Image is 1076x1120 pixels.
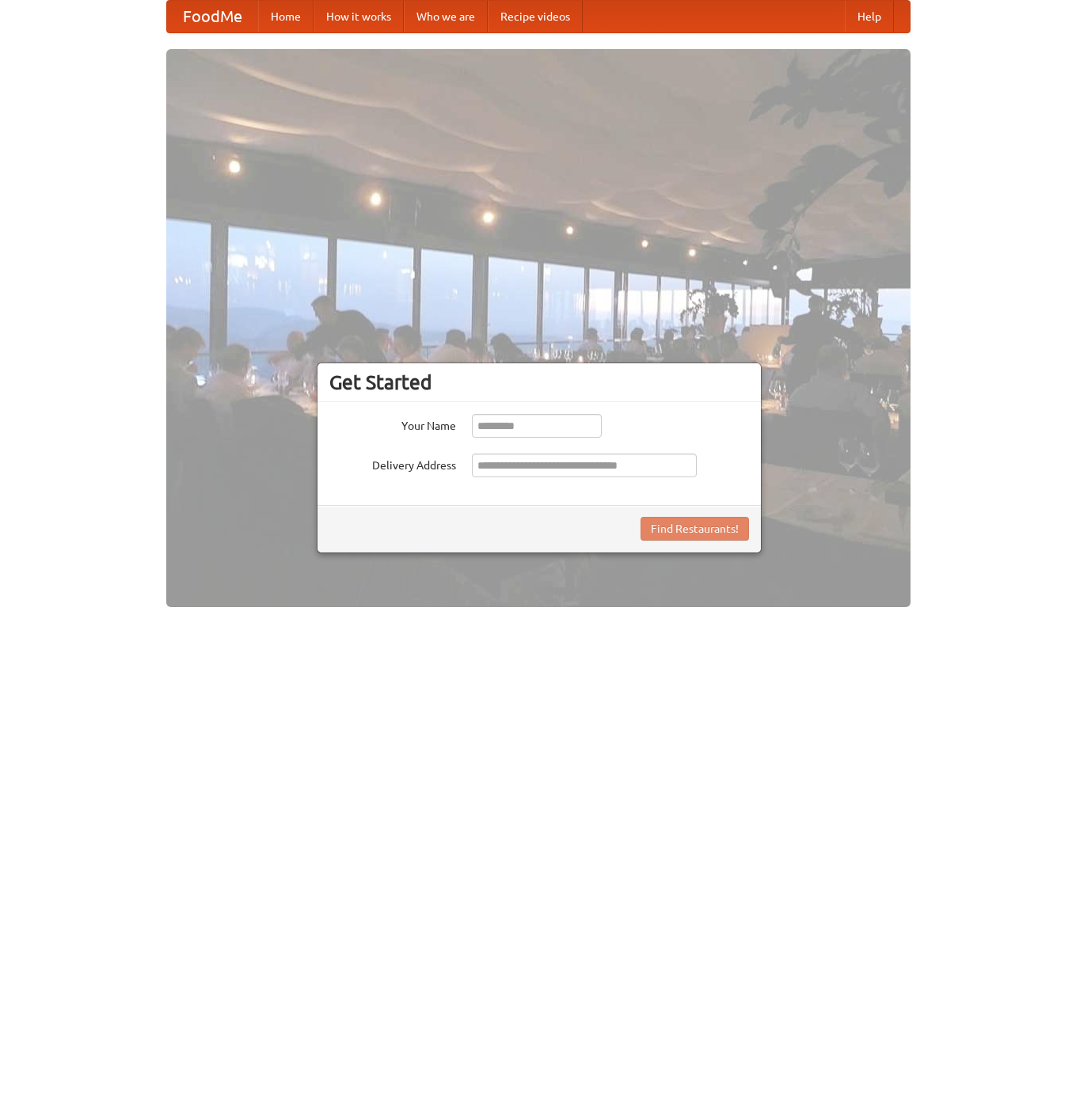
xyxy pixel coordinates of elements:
[329,370,749,394] h3: Get Started
[845,1,894,32] a: Help
[404,1,488,32] a: Who we are
[641,517,749,541] button: Find Restaurants!
[488,1,583,32] a: Recipe videos
[167,1,258,32] a: FoodMe
[329,414,456,434] label: Your Name
[258,1,314,32] a: Home
[329,454,456,473] label: Delivery Address
[314,1,404,32] a: How it works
